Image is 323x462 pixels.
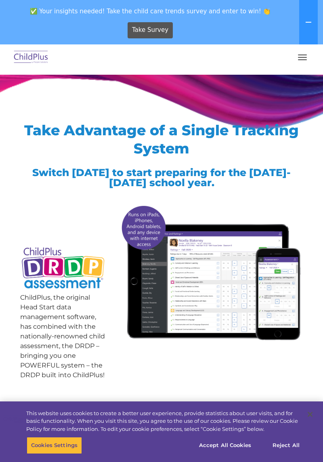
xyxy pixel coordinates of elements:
[3,3,298,19] span: ✅ Your insights needed! Take the child care trends survey and enter to win! 👏
[12,48,50,67] img: ChildPlus by Procare Solutions
[261,437,311,454] button: Reject All
[301,405,319,423] button: Close
[128,22,173,38] a: Take Survey
[27,437,82,454] button: Cookies Settings
[20,242,106,295] img: Copyright - DRDP Logo
[32,166,291,189] span: Switch [DATE] to start preparing for the [DATE]-[DATE] school year.
[118,202,303,343] img: All-devices
[132,23,168,37] span: Take Survey
[24,122,299,157] span: Take Advantage of a Single Tracking System
[26,409,300,433] div: This website uses cookies to create a better user experience, provide statistics about user visit...
[195,437,256,454] button: Accept All Cookies
[20,294,105,379] span: ChildPlus, the original Head Start data management software, has combined with the nationally-ren...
